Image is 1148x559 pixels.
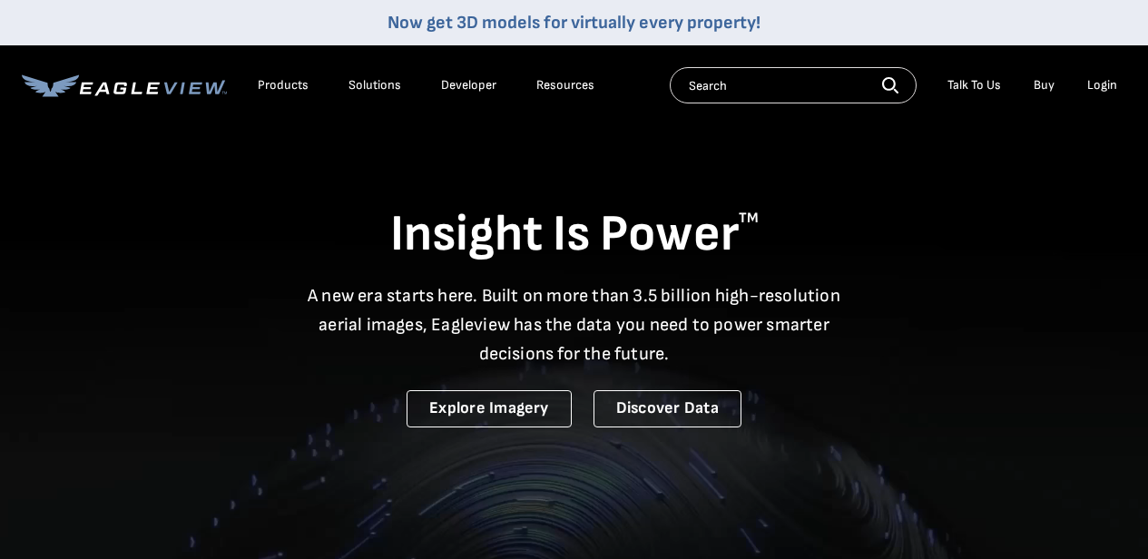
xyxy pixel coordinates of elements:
[441,77,496,93] a: Developer
[22,203,1126,267] h1: Insight Is Power
[388,12,760,34] a: Now get 3D models for virtually every property!
[258,77,309,93] div: Products
[594,390,741,427] a: Discover Data
[536,77,594,93] div: Resources
[947,77,1001,93] div: Talk To Us
[407,390,572,427] a: Explore Imagery
[297,281,852,368] p: A new era starts here. Built on more than 3.5 billion high-resolution aerial images, Eagleview ha...
[1034,77,1055,93] a: Buy
[1087,77,1117,93] div: Login
[348,77,401,93] div: Solutions
[670,67,917,103] input: Search
[739,210,759,227] sup: TM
